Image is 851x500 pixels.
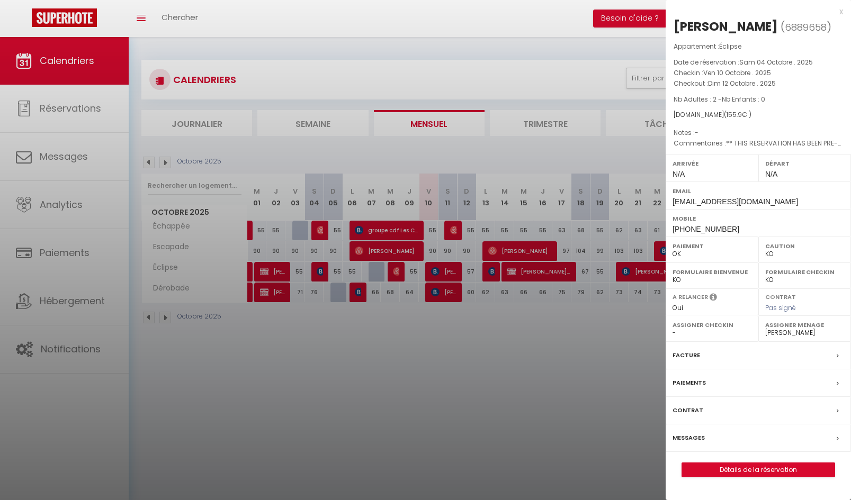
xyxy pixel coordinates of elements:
span: N/A [673,170,685,178]
label: Assigner Checkin [673,320,751,330]
span: Pas signé [765,303,796,312]
label: Paiements [673,377,706,388]
label: Mobile [673,213,844,224]
p: Notes : [674,128,843,138]
span: Sam 04 Octobre . 2025 [739,58,813,67]
label: Paiement [673,241,751,251]
label: Arrivée [673,158,751,169]
label: Facture [673,350,700,361]
span: Ven 10 Octobre . 2025 [703,68,771,77]
div: [PERSON_NAME] [674,18,778,35]
label: Contrat [765,293,796,299]
span: ( € ) [724,110,751,119]
div: x [666,5,843,18]
p: Date de réservation : [674,57,843,68]
span: N/A [765,170,777,178]
span: - [695,128,698,137]
p: Appartement : [674,41,843,52]
span: 6889658 [785,21,827,34]
span: Nb Adultes : 2 - [674,95,765,104]
p: Commentaires : [674,138,843,149]
label: A relancer [673,293,708,302]
span: Nb Enfants : 0 [722,95,765,104]
label: Départ [765,158,844,169]
button: Détails de la réservation [682,462,835,477]
label: Assigner Menage [765,320,844,330]
label: Formulaire Checkin [765,267,844,277]
a: Détails de la réservation [682,463,835,477]
p: Checkin : [674,68,843,78]
span: [EMAIL_ADDRESS][DOMAIN_NAME] [673,197,798,206]
span: Dim 12 Octobre . 2025 [708,79,776,88]
span: 155.9 [727,110,742,119]
span: ( ) [781,20,831,34]
label: Formulaire Bienvenue [673,267,751,277]
div: [DOMAIN_NAME] [674,110,843,120]
i: Sélectionner OUI si vous souhaiter envoyer les séquences de messages post-checkout [710,293,717,304]
p: Checkout : [674,78,843,89]
label: Contrat [673,405,703,416]
label: Email [673,186,844,196]
label: Caution [765,241,844,251]
label: Messages [673,432,705,443]
span: [PHONE_NUMBER] [673,225,739,233]
span: Éclipse [719,42,741,51]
